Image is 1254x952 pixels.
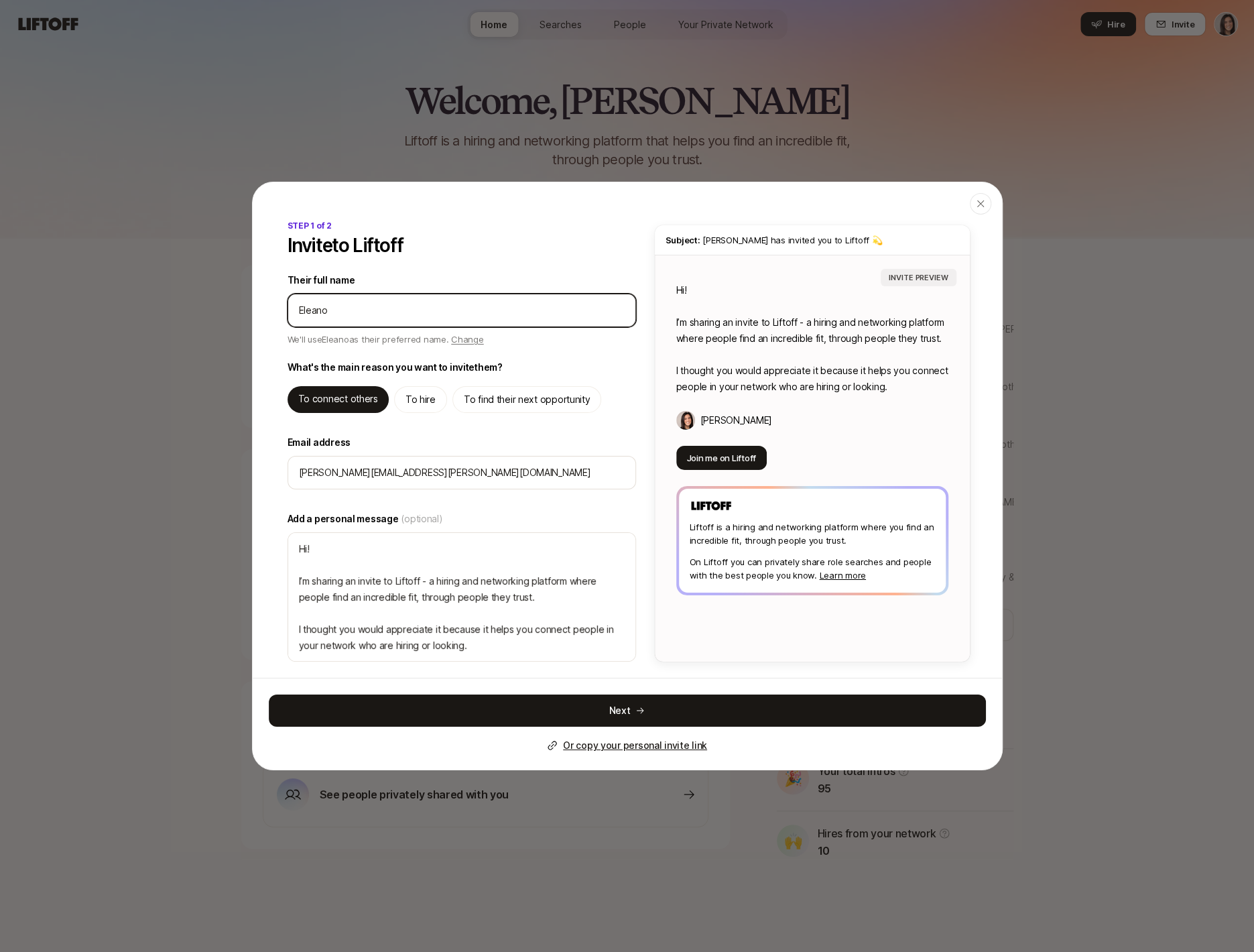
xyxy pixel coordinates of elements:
[700,412,772,428] p: [PERSON_NAME]
[690,554,935,581] p: On Liftoff you can privately share role searches and people with the best people you know.
[676,282,948,395] p: Hi! I’m sharing an invite to Liftoff - a hiring and networking platform where people find an incr...
[288,434,636,451] label: Email address
[464,392,590,408] p: To find their next opportunity
[288,272,636,288] label: Their full name
[299,465,625,481] input: Enter their email address
[405,392,436,408] p: To hire
[666,233,959,247] p: [PERSON_NAME] has invited you to Liftoff 💫
[298,391,378,407] p: To connect others
[451,334,483,345] span: Change
[676,446,767,470] button: Join me on Liftoff
[288,511,636,527] label: Add a personal message
[288,333,484,349] p: We'll use Eleano as their preferred name.
[299,302,625,318] input: e.g. Liv Carter
[288,235,403,256] p: Invite to Liftoff
[819,569,865,580] a: Learn more
[269,695,986,727] button: Next
[666,235,700,245] span: Subject:
[288,359,503,375] p: What's the main reason you want to invite them ?
[288,220,332,232] p: STEP 1 of 2
[889,272,948,284] p: INVITE PREVIEW
[547,737,707,754] button: Or copy your personal invite link
[563,737,707,754] p: Or copy your personal invite link
[690,520,935,546] p: Liftoff is a hiring and networking platform where you find an incredible fit, through people you ...
[676,411,695,430] img: Eleanor
[288,532,636,662] textarea: Hi! I’m sharing an invite to Liftoff - a hiring and networking platform where people find an incr...
[401,511,442,527] span: (optional)
[690,499,733,512] img: Liftoff Logo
